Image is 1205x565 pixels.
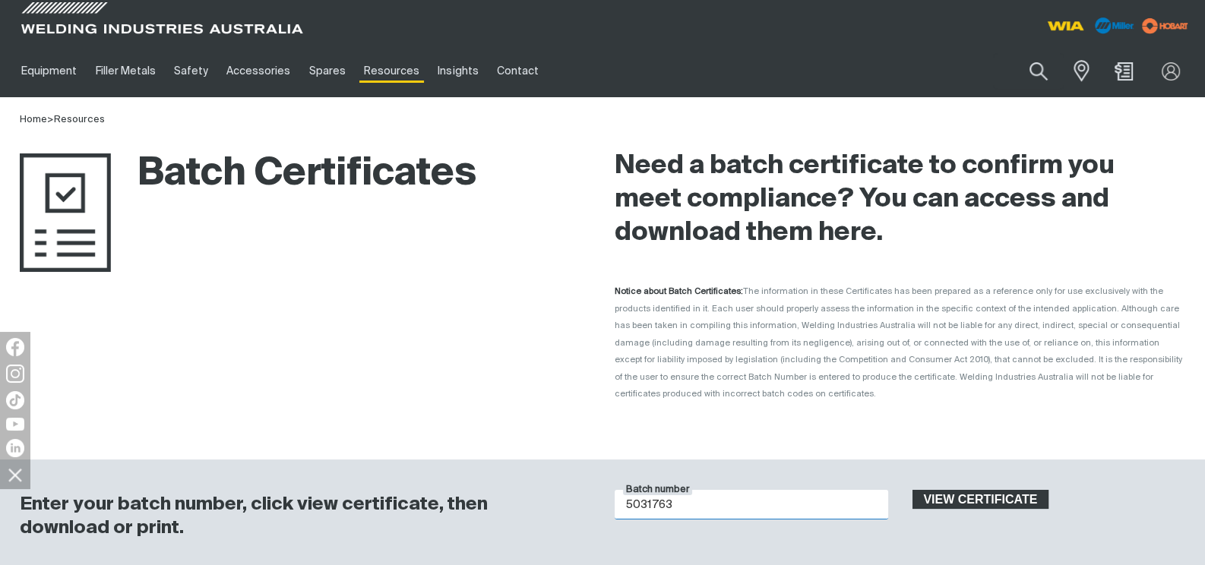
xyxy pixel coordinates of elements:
nav: Main [12,45,898,97]
a: Filler Metals [86,45,164,97]
a: Accessories [217,45,299,97]
strong: Notice about Batch Certificates: [615,287,743,295]
span: View certificate [914,490,1048,510]
img: Instagram [6,365,24,383]
a: Spares [300,45,355,97]
h1: Batch Certificates [20,150,476,199]
a: Resources [54,115,105,125]
span: > [47,115,54,125]
a: Safety [165,45,217,97]
a: Resources [355,45,429,97]
img: TikTok [6,391,24,409]
img: YouTube [6,418,24,431]
a: Shopping cart (0 product(s)) [1112,62,1137,80]
h3: Enter your batch number, click view certificate, then download or print. [20,493,575,540]
img: miller [1137,14,1193,37]
button: Search products [1013,53,1064,89]
input: Product name or item number... [993,53,1064,89]
img: Facebook [6,338,24,356]
button: View certificate [912,490,1049,510]
span: The information in these Certificates has been prepared as a reference only for use exclusively w... [615,287,1182,398]
a: Insights [429,45,487,97]
h2: Need a batch certificate to confirm you meet compliance? You can access and download them here. [615,150,1185,250]
a: Contact [488,45,548,97]
a: Home [20,115,47,125]
img: hide socials [2,462,28,488]
a: Equipment [12,45,86,97]
img: LinkedIn [6,439,24,457]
